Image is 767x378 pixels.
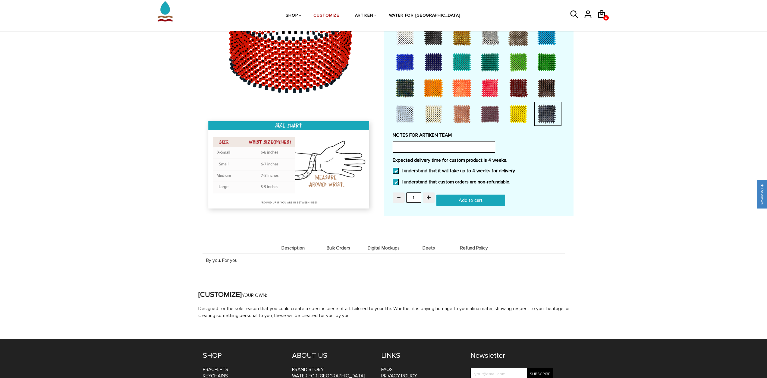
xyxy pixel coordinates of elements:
[506,102,533,126] div: Yellow
[203,253,565,266] div: By you. For you.
[506,24,533,48] div: Grey
[203,116,376,216] img: size_chart_new.png
[286,0,298,31] a: SHOP
[478,24,505,48] div: Silver
[449,102,476,126] div: Rose Gold
[453,246,495,251] span: Refund Policy
[393,50,420,74] div: Bush Blue
[421,24,448,48] div: Black
[363,246,405,251] span: Digital Mockups
[449,24,476,48] div: Gold
[389,0,461,31] a: WATER FOR [GEOGRAPHIC_DATA]
[534,50,561,74] div: Kenya Green
[203,351,283,361] h4: SHOP
[203,367,228,373] a: Bracelets
[355,0,373,31] a: ARTIKEN
[449,50,476,74] div: Turquoise
[506,76,533,100] div: Maroon
[292,351,372,361] h4: ABOUT US
[470,351,553,361] h4: Newsletter
[317,246,360,251] span: Bulk Orders
[436,195,505,206] input: Add to cart
[313,0,339,31] a: CUSTOMIZE
[393,76,420,100] div: Peacock
[393,24,420,48] div: White
[393,102,420,126] div: Baby Blue
[478,76,505,100] div: Red
[534,102,561,126] div: Steel
[506,50,533,74] div: Light Green
[198,305,575,319] p: Designed for the sole reason that you could create a specific piece of art tailored to your life....
[393,168,516,174] label: I understand that it will take up to 4 weeks for delivery.
[393,157,564,163] label: Expected delivery time for custom product is 4 weeks.
[198,290,242,299] strong: [CUSTOMIZE]
[449,76,476,100] div: Orange
[408,246,450,251] span: Deets
[757,180,767,208] div: Click to open Judge.me floating reviews tab
[393,132,564,138] label: NOTES FOR ARTIKEN TEAM
[381,351,461,361] h4: LINKS
[272,246,314,251] span: Description
[292,367,324,373] a: BRAND STORY
[534,24,561,48] div: Sky Blue
[478,102,505,126] div: Purple Rain
[534,76,561,100] div: Brown
[478,50,505,74] div: Teal
[421,50,448,74] div: Dark Blue
[421,76,448,100] div: Light Orange
[242,292,267,298] span: YOUR OWN:
[603,14,609,22] span: 0
[381,367,393,373] a: FAQs
[421,102,448,126] div: Cream
[603,15,609,21] a: 0
[393,179,510,185] label: I understand that custom orders are non-refundable.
